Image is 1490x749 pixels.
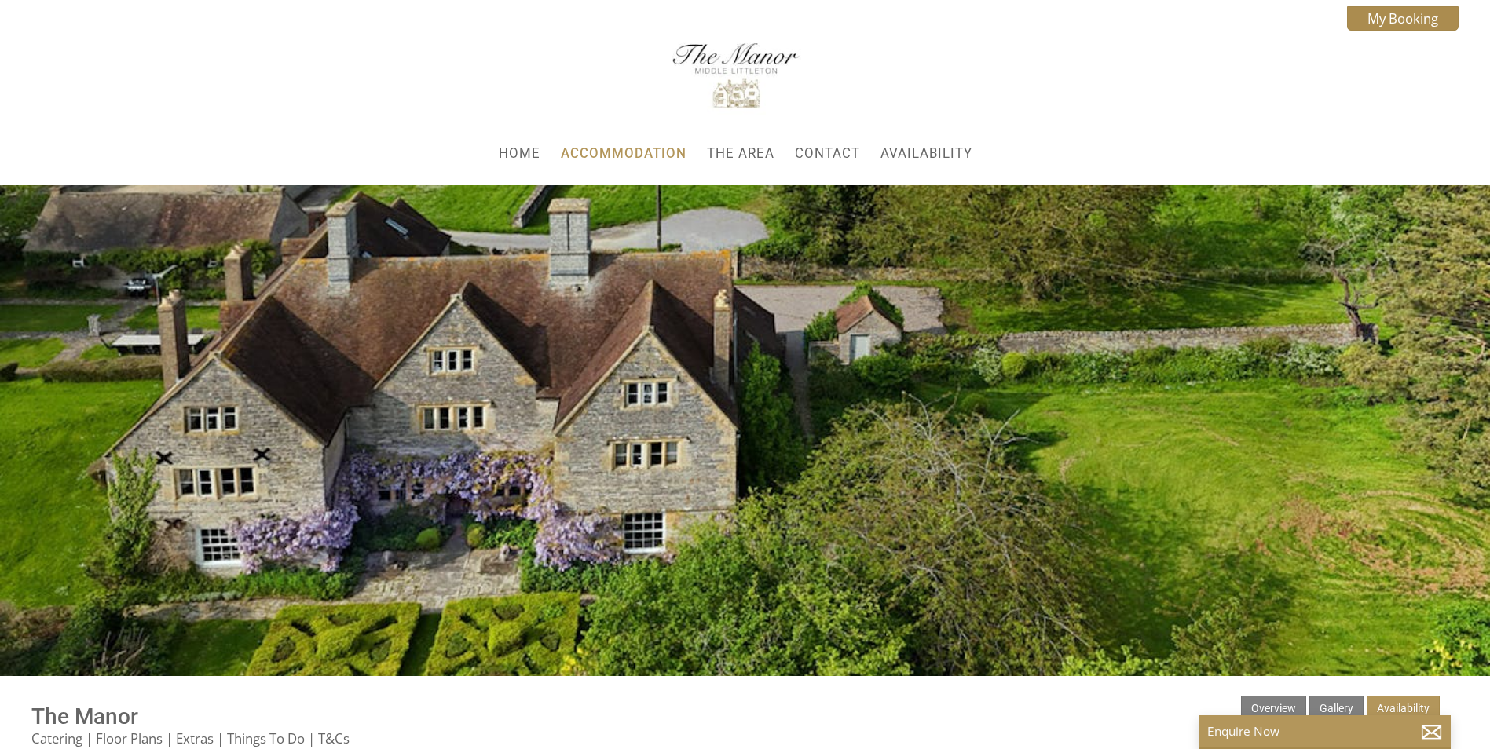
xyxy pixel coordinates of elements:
[499,145,540,161] a: Home
[31,729,82,747] a: Catering
[880,145,972,161] a: Availability
[31,703,138,729] a: The Manor
[318,729,350,747] a: T&Cs
[176,729,214,747] a: Extras
[1207,723,1443,740] p: Enquire Now
[638,37,834,115] img: The Manor
[1309,696,1364,721] a: Gallery
[561,145,686,161] a: Accommodation
[1347,6,1459,31] a: My Booking
[227,729,305,747] a: Things To Do
[96,729,163,747] a: Floor Plans
[795,145,860,161] a: Contact
[1367,696,1440,721] a: Availability
[707,145,774,161] a: The Area
[1241,696,1306,721] a: Overview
